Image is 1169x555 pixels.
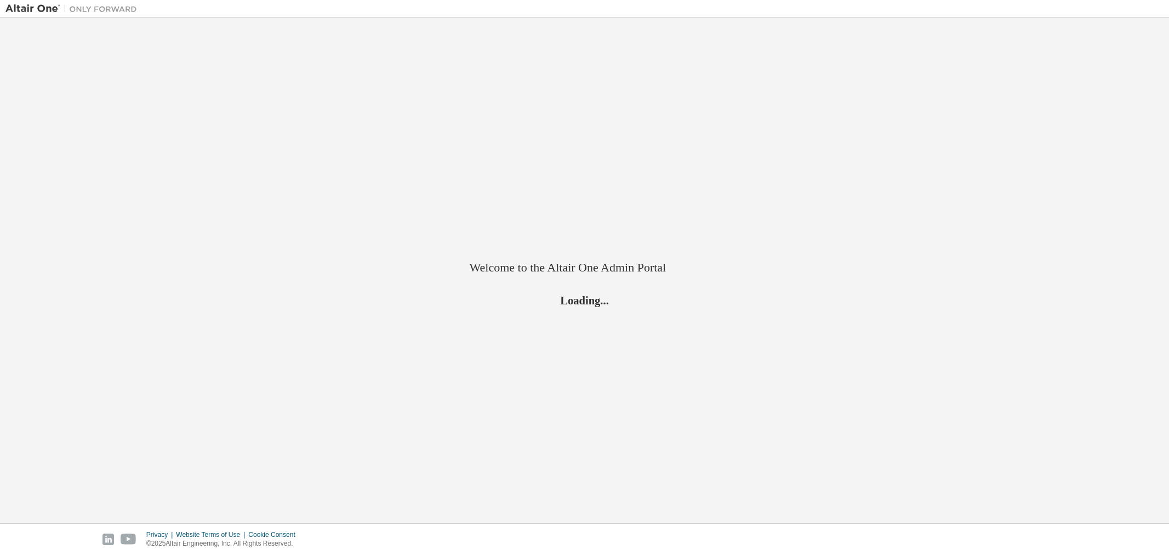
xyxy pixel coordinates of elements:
[470,293,700,308] h2: Loading...
[146,539,302,548] p: © 2025 Altair Engineering, Inc. All Rights Reserved.
[248,530,301,539] div: Cookie Consent
[102,534,114,545] img: linkedin.svg
[5,3,142,14] img: Altair One
[470,260,700,275] h2: Welcome to the Altair One Admin Portal
[176,530,248,539] div: Website Terms of Use
[146,530,176,539] div: Privacy
[121,534,136,545] img: youtube.svg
